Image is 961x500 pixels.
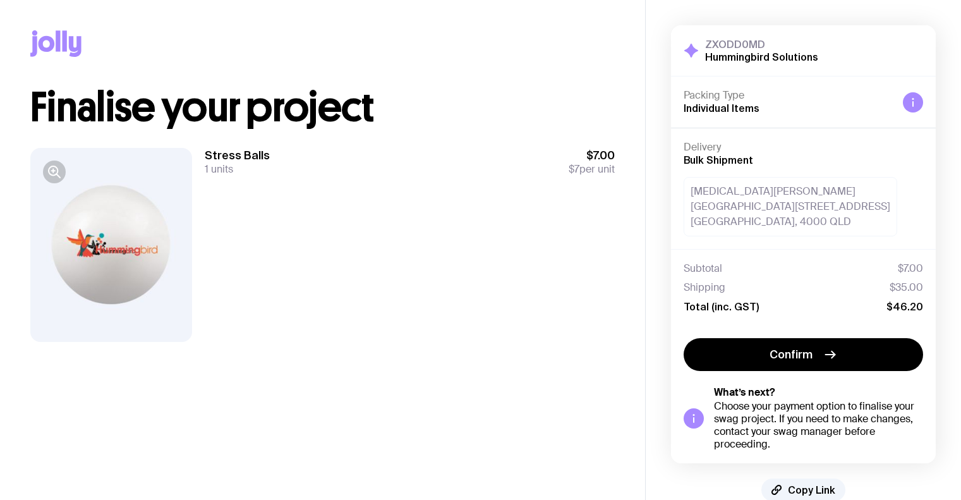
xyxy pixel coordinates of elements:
span: Individual Items [684,102,759,114]
span: $7.00 [898,262,923,275]
span: $35.00 [890,281,923,294]
span: Subtotal [684,262,722,275]
h4: Packing Type [684,89,893,102]
span: $7.00 [569,148,615,163]
span: Bulk Shipment [684,154,753,166]
h4: Delivery [684,141,923,154]
span: $46.20 [886,300,923,313]
h2: Hummingbird Solutions [705,51,818,63]
span: Copy Link [788,484,835,496]
div: [MEDICAL_DATA][PERSON_NAME] [GEOGRAPHIC_DATA][STREET_ADDRESS] [GEOGRAPHIC_DATA], 4000 QLD [684,177,897,236]
span: 1 units [205,162,233,176]
h5: What’s next? [714,386,923,399]
h3: ZXODD0MD [705,38,818,51]
span: per unit [569,163,615,176]
h1: Finalise your project [30,87,615,128]
h3: Stress Balls [205,148,270,163]
button: Confirm [684,338,923,371]
span: Confirm [770,347,813,362]
span: $7 [569,162,579,176]
span: Total (inc. GST) [684,300,759,313]
span: Shipping [684,281,725,294]
div: Choose your payment option to finalise your swag project. If you need to make changes, contact yo... [714,400,923,451]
